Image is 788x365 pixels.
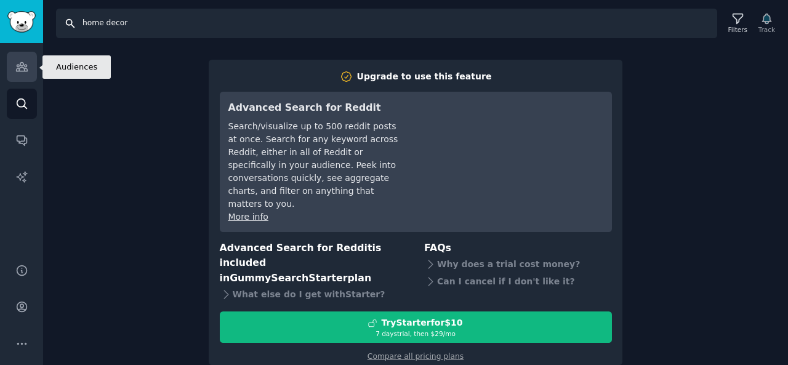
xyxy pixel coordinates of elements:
div: Upgrade to use this feature [357,70,492,83]
div: Why does a trial cost money? [424,255,612,273]
a: Compare all pricing plans [368,352,464,361]
div: Can I cancel if I don't like it? [424,273,612,290]
button: TryStarterfor$107 daystrial, then $29/mo [220,311,612,343]
img: GummySearch logo [7,11,36,33]
h3: Advanced Search for Reddit is included in plan [220,241,408,286]
input: Search Keyword [56,9,717,38]
span: GummySearch Starter [230,272,347,284]
div: Search/visualize up to 500 reddit posts at once. Search for any keyword across Reddit, either in ... [228,120,401,211]
div: Try Starter for $10 [381,316,462,329]
div: What else do I get with Starter ? [220,286,408,303]
div: Filters [728,25,747,34]
h3: Advanced Search for Reddit [228,100,401,116]
iframe: YouTube video player [419,100,603,193]
a: More info [228,212,268,222]
h3: FAQs [424,241,612,256]
div: 7 days trial, then $ 29 /mo [220,329,611,338]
